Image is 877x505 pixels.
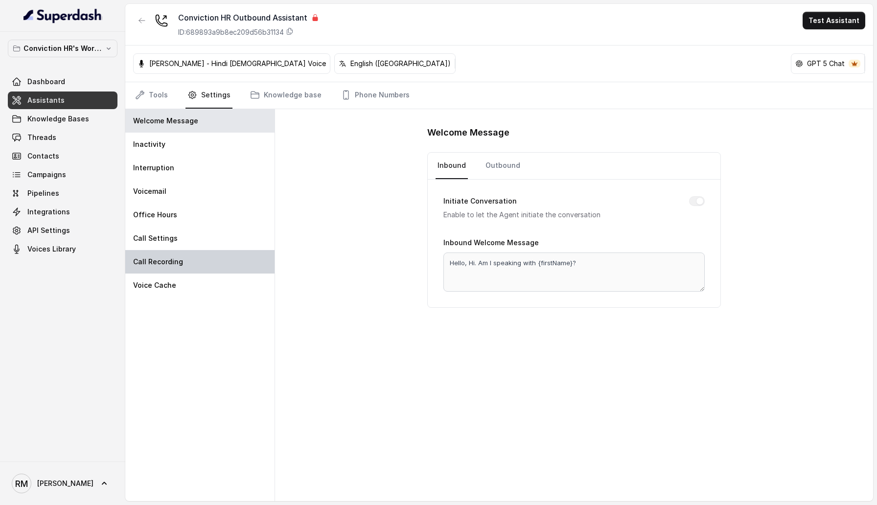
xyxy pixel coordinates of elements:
[443,238,539,247] label: Inbound Welcome Message
[807,59,845,69] p: GPT 5 Chat
[133,116,198,126] p: Welcome Message
[27,114,89,124] span: Knowledge Bases
[803,12,865,29] button: Test Assistant
[484,153,522,179] a: Outbound
[178,12,319,23] div: Conviction HR Outbound Assistant
[23,43,102,54] p: Conviction HR's Workspace
[8,147,117,165] a: Contacts
[443,209,673,221] p: Enable to let the Agent initiate the conversation
[427,125,721,140] h1: Welcome Message
[27,151,59,161] span: Contacts
[350,59,451,69] p: English ([GEOGRAPHIC_DATA])
[27,226,70,235] span: API Settings
[795,60,803,68] svg: openai logo
[133,210,177,220] p: Office Hours
[27,77,65,87] span: Dashboard
[8,184,117,202] a: Pipelines
[436,153,713,179] nav: Tabs
[8,73,117,91] a: Dashboard
[15,479,28,489] text: RM
[436,153,468,179] a: Inbound
[443,252,705,292] textarea: Hello, Hi. Am I speaking with {firstName}?
[133,139,165,149] p: Inactivity
[27,244,76,254] span: Voices Library
[27,188,59,198] span: Pipelines
[27,207,70,217] span: Integrations
[248,82,323,109] a: Knowledge base
[27,133,56,142] span: Threads
[37,479,93,488] span: [PERSON_NAME]
[133,186,166,196] p: Voicemail
[27,95,65,105] span: Assistants
[27,170,66,180] span: Campaigns
[8,222,117,239] a: API Settings
[133,163,174,173] p: Interruption
[23,8,102,23] img: light.svg
[339,82,412,109] a: Phone Numbers
[8,203,117,221] a: Integrations
[8,92,117,109] a: Assistants
[149,59,326,69] p: [PERSON_NAME] - Hindi [DEMOGRAPHIC_DATA] Voice
[8,470,117,497] a: [PERSON_NAME]
[133,82,865,109] nav: Tabs
[133,82,170,109] a: Tools
[8,129,117,146] a: Threads
[8,40,117,57] button: Conviction HR's Workspace
[178,27,284,37] p: ID: 689893a9b8ec209d56b31134
[8,240,117,258] a: Voices Library
[8,166,117,184] a: Campaigns
[133,280,176,290] p: Voice Cache
[8,110,117,128] a: Knowledge Bases
[443,195,517,207] label: Initiate Conversation
[185,82,232,109] a: Settings
[133,233,178,243] p: Call Settings
[133,257,183,267] p: Call Recording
